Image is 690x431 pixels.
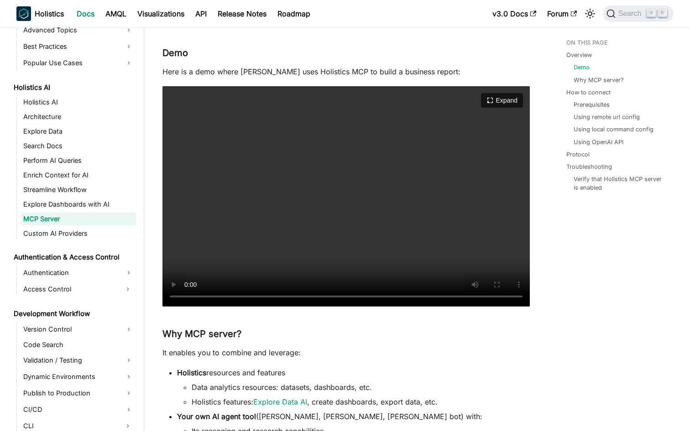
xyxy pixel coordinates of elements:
[212,6,272,21] a: Release Notes
[21,369,136,384] a: Dynamic Environments
[132,6,190,21] a: Visualizations
[21,282,120,296] a: Access Control
[21,183,136,196] a: Streamline Workflow
[647,9,656,17] kbd: ⌘
[566,162,612,171] a: Troubleshooting
[21,96,136,109] a: Holistics AI
[603,5,674,22] button: Search (Command+K)
[574,100,610,109] a: Prerequisites
[574,138,623,146] a: Using OpenAI API
[487,6,542,21] a: v3.0 Docs
[21,338,136,351] a: Code Search
[566,150,590,159] a: Protocol
[21,198,136,211] a: Explore Dashboards with AI
[21,322,136,337] a: Version Control
[162,328,530,340] h3: Why MCP server?
[21,154,136,167] a: Perform AI Queries
[566,88,611,97] a: How to connect
[21,265,136,280] a: Authentication
[21,56,136,70] a: Popular Use Cases
[21,213,136,225] a: MCP Server
[574,113,640,121] a: Using remote url config
[11,307,136,320] a: Development Workflow
[481,93,523,108] button: Expand video
[35,8,64,19] b: Holistics
[272,6,316,21] a: Roadmap
[21,140,136,152] a: Search Docs
[21,227,136,240] a: Custom AI Providers
[162,347,530,358] p: It enables you to combine and leverage:
[177,367,530,407] li: resources and features
[162,66,530,77] p: Here is a demo where [PERSON_NAME] uses Holistics MCP to build a business report:
[71,6,100,21] a: Docs
[192,382,530,393] li: Data analytics resources: datasets, dashboards, etc.
[100,6,132,21] a: AMQL
[253,397,307,406] a: Explore Data AI
[21,39,136,54] a: Best Practices
[542,6,582,21] a: Forum
[192,396,530,407] li: Holistics features: , create dashboards, export data, etc.
[7,27,144,431] nav: Docs sidebar
[16,6,31,21] img: Holistics
[574,76,624,84] a: Why MCP server?
[574,63,590,72] a: Demo
[21,169,136,182] a: Enrich Context for AI
[162,47,530,59] h3: Demo
[658,9,667,17] kbd: K
[21,386,136,400] a: Publish to Production
[574,175,664,192] a: Verify that Holistics MCP server is enabled
[616,10,647,18] span: Search
[162,86,530,306] video: Your browser does not support embedding video, but you can .
[21,125,136,138] a: Explore Data
[16,6,64,21] a: HolisticsHolistics
[21,402,136,417] a: CI/CD
[21,23,136,37] a: Advanced Topics
[574,125,653,134] a: Using local command config
[21,353,136,368] a: Validation / Testing
[566,51,592,59] a: Overview
[21,110,136,123] a: Architecture
[583,6,597,21] button: Switch between dark and light mode (currently light mode)
[11,251,136,264] a: Authentication & Access Control
[190,6,212,21] a: API
[11,81,136,94] a: Holistics AI
[120,282,136,296] button: Expand sidebar category 'Access Control'
[177,412,256,421] strong: Your own AI agent tool
[177,368,206,377] strong: Holistics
